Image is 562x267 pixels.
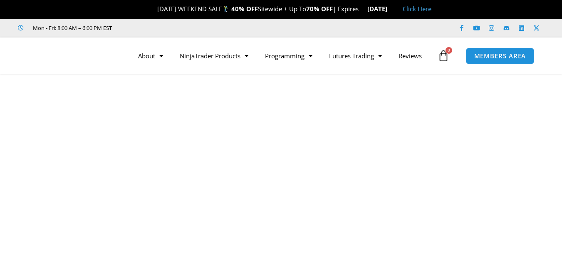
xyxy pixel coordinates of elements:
a: MEMBERS AREA [465,47,535,65]
span: MEMBERS AREA [474,53,526,59]
span: Mon - Fri: 8:00 AM – 6:00 PM EST [31,23,112,33]
a: Programming [257,46,321,65]
img: 🏭 [388,6,394,12]
img: LogoAI | Affordable Indicators – NinjaTrader [23,41,112,71]
strong: [DATE] [367,5,394,13]
a: 0 [425,44,462,68]
strong: 70% OFF [306,5,333,13]
span: 0 [446,47,452,54]
nav: Menu [130,46,436,65]
a: About [130,46,171,65]
img: ⌛ [359,6,365,12]
a: Reviews [390,46,430,65]
a: Futures Trading [321,46,390,65]
img: 🎉 [151,6,157,12]
img: 🏌️‍♂️ [223,6,229,12]
span: [DATE] WEEKEND SALE Sitewide + Up To | Expires [149,5,367,13]
iframe: Customer reviews powered by Trustpilot [124,24,248,32]
strong: 40% OFF [231,5,258,13]
a: Click Here [403,5,431,13]
a: NinjaTrader Products [171,46,257,65]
